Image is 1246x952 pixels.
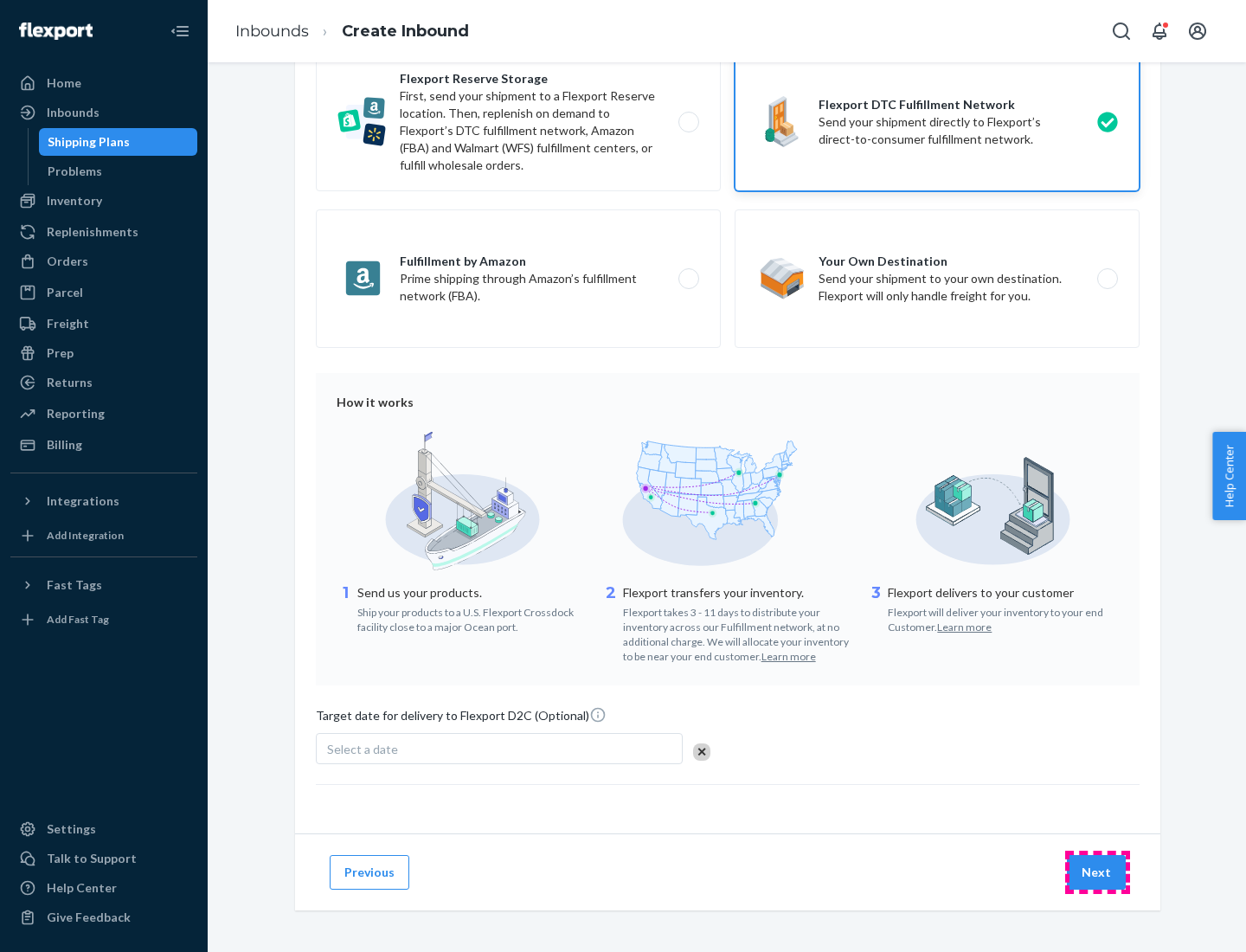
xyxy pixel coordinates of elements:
[1212,432,1246,520] button: Help Center
[10,369,197,396] a: Returns
[47,612,109,627] div: Add Fast Tag
[48,133,130,151] div: Shipping Plans
[10,279,197,306] a: Parcel
[39,128,198,156] a: Shipping Plans
[222,6,483,57] ol: breadcrumbs
[330,855,409,890] button: Previous
[47,253,88,270] div: Orders
[10,815,197,843] a: Settings
[47,374,93,391] div: Returns
[47,74,81,92] div: Home
[937,620,992,634] button: Learn more
[47,879,117,897] div: Help Center
[47,344,74,362] div: Prep
[1142,14,1177,48] button: Open notifications
[867,582,884,634] div: 3
[47,104,100,121] div: Inbounds
[10,522,197,550] a: Add Integration
[235,22,309,41] a: Inbounds
[47,284,83,301] div: Parcel
[47,315,89,332] div: Freight
[10,845,197,872] a: Talk to Support
[10,218,197,246] a: Replenishments
[47,436,82,453] div: Billing
[357,601,588,634] div: Ship your products to a U.S. Flexport Crossdock facility close to a major Ocean port.
[10,487,197,515] button: Integrations
[761,649,816,664] button: Learn more
[10,400,197,428] a: Reporting
[47,576,102,594] div: Fast Tags
[10,571,197,599] button: Fast Tags
[47,192,102,209] div: Inventory
[19,23,93,40] img: Flexport logo
[342,22,469,41] a: Create Inbound
[316,706,607,731] span: Target date for delivery to Flexport D2C (Optional)
[888,601,1119,634] div: Flexport will deliver your inventory to your end Customer.
[39,158,198,185] a: Problems
[602,582,620,665] div: 2
[10,99,197,126] a: Inbounds
[623,584,854,601] p: Flexport transfers your inventory.
[10,874,197,902] a: Help Center
[47,223,138,241] div: Replenishments
[48,163,102,180] div: Problems
[623,601,854,665] div: Flexport takes 3 - 11 days to distribute your inventory across our Fulfillment network, at no add...
[888,584,1119,601] p: Flexport delivers to your customer
[10,69,197,97] a: Home
[47,820,96,838] div: Settings
[163,14,197,48] button: Close Navigation
[10,339,197,367] a: Prep
[47,528,124,543] div: Add Integration
[10,310,197,338] a: Freight
[337,582,354,634] div: 1
[47,850,137,867] div: Talk to Support
[47,405,105,422] div: Reporting
[1180,14,1215,48] button: Open account menu
[10,248,197,275] a: Orders
[47,492,119,510] div: Integrations
[10,606,197,634] a: Add Fast Tag
[10,187,197,215] a: Inventory
[327,742,398,756] span: Select a date
[357,584,588,601] p: Send us your products.
[337,394,1119,411] div: How it works
[10,431,197,459] a: Billing
[1067,855,1126,890] button: Next
[47,909,131,926] div: Give Feedback
[10,904,197,931] button: Give Feedback
[1104,14,1139,48] button: Open Search Box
